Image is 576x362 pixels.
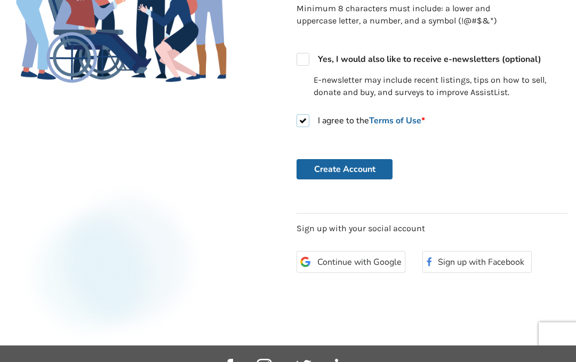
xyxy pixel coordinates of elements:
p: E-newsletter may include recent listings, tips on how to sell, donate and buy, and surveys to imp... [314,75,567,99]
p: Minimum 8 characters must include: a lower and uppercase letter, a number, and a symbol (!@#$&*) [297,3,513,28]
button: Sign up with Facebook [422,251,531,273]
a: Terms of Use* [369,115,425,127]
p: Sign up with your social account [297,223,567,235]
img: Google Icon [300,257,310,267]
button: Continue with Google [297,251,405,273]
button: Create Account [297,160,393,180]
span: Sign up with Facebook [438,257,528,269]
label: I agree to the [297,115,425,128]
strong: Yes, I would also like to receive e-newsletters (optional) [318,54,541,66]
span: Continue with Google [317,258,402,267]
